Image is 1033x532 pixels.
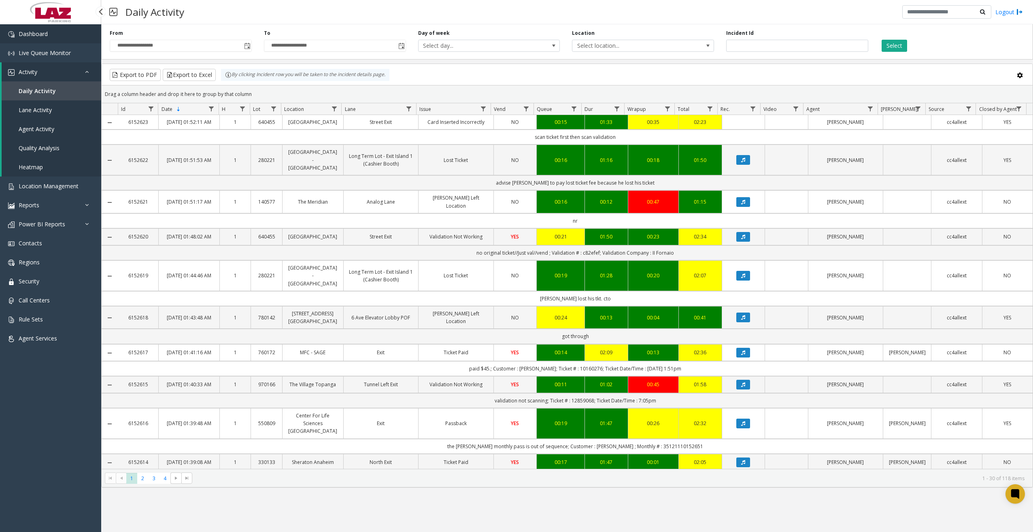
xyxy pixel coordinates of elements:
[287,412,338,435] a: Center For Life Sciences [GEOGRAPHIC_DATA]
[423,272,489,279] a: Lost Ticket
[499,349,532,356] a: YES
[542,458,580,466] div: 00:17
[256,198,277,206] a: 140577
[542,118,580,126] a: 00:15
[123,233,153,240] a: 6152620
[511,314,519,321] span: NO
[542,381,580,388] div: 00:11
[684,233,717,240] div: 02:34
[511,381,519,388] span: YES
[633,349,674,356] div: 00:13
[499,118,532,126] a: NO
[1003,233,1011,240] span: NO
[633,458,674,466] a: 00:01
[164,118,214,126] a: [DATE] 01:52:11 AM
[164,419,214,427] a: [DATE] 01:39:48 AM
[8,317,15,323] img: 'icon'
[1003,349,1011,356] span: NO
[511,349,519,356] span: YES
[684,458,717,466] a: 02:05
[329,103,340,114] a: Location Filter Menu
[684,156,717,164] a: 01:50
[123,118,153,126] a: 6152623
[813,233,878,240] a: [PERSON_NAME]
[590,198,623,206] a: 00:12
[423,419,489,427] a: Passback
[1003,272,1011,279] span: NO
[511,157,519,164] span: NO
[888,458,926,466] a: [PERSON_NAME]
[542,349,580,356] a: 00:14
[542,314,580,321] a: 00:24
[2,157,101,177] a: Heatmap
[349,268,414,283] a: Long Term Lot - Exit Island 1 (Cashier Booth)
[118,130,1033,145] td: scan ticket first then scan validation
[813,156,878,164] a: [PERSON_NAME]
[684,419,717,427] div: 02:32
[225,72,232,78] img: infoIcon.svg
[662,103,673,114] a: Wrapup Filter Menu
[499,233,532,240] a: YES
[19,201,39,209] span: Reports
[499,458,532,466] a: YES
[8,202,15,209] img: 'icon'
[684,272,717,279] a: 02:07
[590,314,623,321] div: 00:13
[118,393,1033,408] td: validation not scanning; Ticket # : 12859068; Ticket Date/Time : 7:05pm
[19,334,57,342] span: Agent Services
[684,349,717,356] div: 02:36
[936,349,977,356] a: cc4allext
[19,220,65,228] span: Power BI Reports
[8,240,15,247] img: 'icon'
[987,381,1028,388] a: YES
[2,138,101,157] a: Quality Analysis
[633,198,674,206] a: 00:47
[2,100,101,119] a: Lane Activity
[936,156,977,164] a: cc4allext
[102,315,118,321] a: Collapse Details
[225,349,246,356] a: 1
[987,419,1028,427] a: YES
[8,69,15,76] img: 'icon'
[684,198,717,206] div: 01:15
[19,49,71,57] span: Live Queue Monitor
[499,419,532,427] a: YES
[936,198,977,206] a: cc4allext
[1003,314,1011,321] span: YES
[987,314,1028,321] a: YES
[109,2,117,22] img: pageIcon
[123,349,153,356] a: 6152617
[987,198,1028,206] a: NO
[164,272,214,279] a: [DATE] 01:44:46 AM
[123,381,153,388] a: 6152615
[572,40,685,51] span: Select location...
[349,152,414,168] a: Long Term Lot - Exit Island 1 (Cashier Booth)
[590,458,623,466] a: 01:47
[1016,8,1023,16] img: logout
[164,381,214,388] a: [DATE] 01:40:33 AM
[225,419,246,427] a: 1
[511,233,519,240] span: YES
[542,156,580,164] a: 00:16
[542,272,580,279] a: 00:19
[936,314,977,321] a: cc4allext
[865,103,876,114] a: Agent Filter Menu
[264,30,270,37] label: To
[242,40,251,51] span: Toggle popup
[418,30,450,37] label: Day of week
[590,349,623,356] a: 02:09
[225,272,246,279] a: 1
[287,148,338,172] a: [GEOGRAPHIC_DATA] - [GEOGRAPHIC_DATA]
[499,272,532,279] a: NO
[123,458,153,466] a: 6152614
[542,198,580,206] a: 00:16
[256,233,277,240] a: 640455
[633,272,674,279] div: 00:20
[511,198,519,205] span: NO
[590,233,623,240] a: 01:50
